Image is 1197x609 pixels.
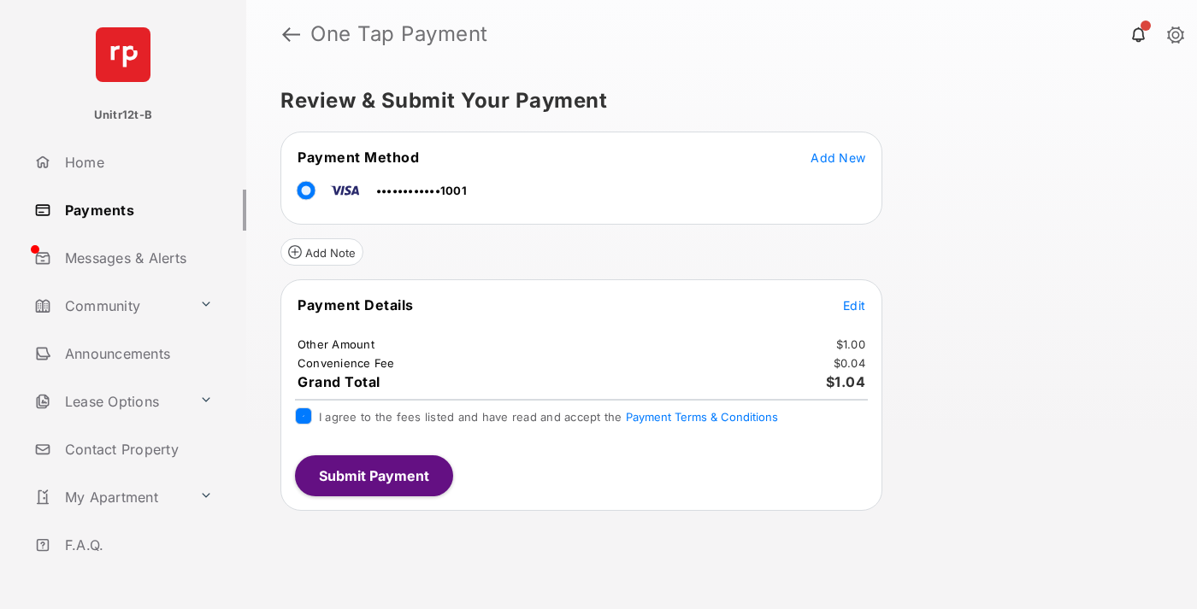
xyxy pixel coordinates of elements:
a: Announcements [27,333,246,374]
a: Lease Options [27,381,192,422]
td: $1.00 [835,337,866,352]
span: $1.04 [826,373,866,390]
button: I agree to the fees listed and have read and accept the [626,410,778,424]
button: Add Note [280,238,363,266]
span: Edit [843,298,865,313]
a: F.A.Q. [27,524,246,565]
a: My Apartment [27,477,192,518]
img: svg+xml;base64,PHN2ZyB4bWxucz0iaHR0cDovL3d3dy53My5vcmcvMjAwMC9zdmciIHdpZHRoPSI2NCIgaGVpZ2h0PSI2NC... [96,27,150,82]
button: Edit [843,296,865,313]
td: $0.04 [833,355,866,371]
td: Convenience Fee [297,355,396,371]
a: Home [27,142,246,183]
td: Other Amount [297,337,375,352]
h5: Review & Submit Your Payment [280,91,1149,111]
span: Payment Details [298,296,414,313]
a: Contact Property [27,429,246,470]
button: Submit Payment [295,455,453,496]
span: ••••••••••••1001 [376,184,467,197]
strong: One Tap Payment [310,24,488,44]
a: Messages & Alerts [27,237,246,278]
a: Community [27,285,192,326]
span: Grand Total [298,373,380,390]
a: Payments [27,190,246,231]
span: I agree to the fees listed and have read and accept the [319,410,778,424]
button: Add New [811,149,865,166]
p: Unitr12t-B [94,107,152,124]
span: Payment Method [298,149,419,166]
span: Add New [811,150,865,165]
